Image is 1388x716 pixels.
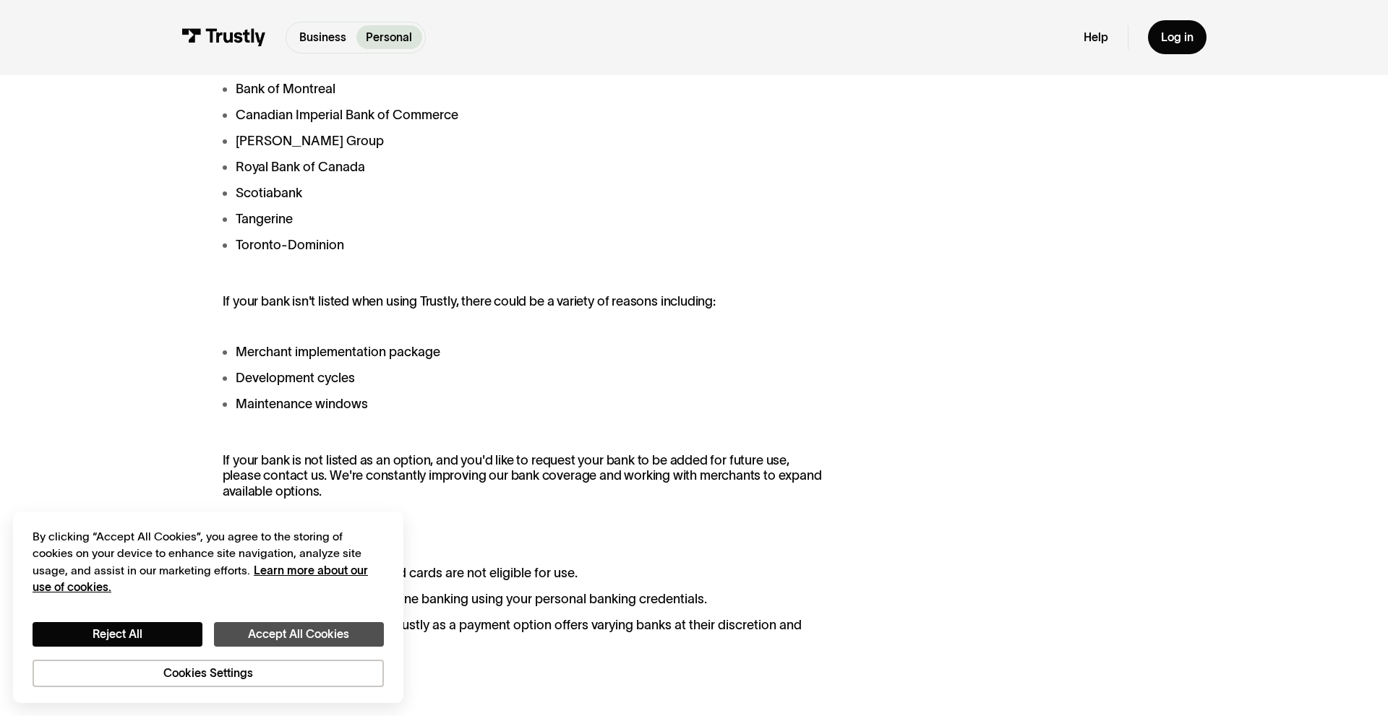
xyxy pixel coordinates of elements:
[356,25,422,49] a: Personal
[290,25,356,49] a: Business
[223,184,830,203] li: Scotiabank
[33,528,384,687] div: Privacy
[1161,30,1194,45] div: Log in
[223,564,830,583] li: Prepaid account and prepaid cards are not eligible for use.
[223,236,830,255] li: Toronto-Dominion
[223,368,830,388] li: Development cycles
[223,158,830,177] li: Royal Bank of Canada
[33,622,202,647] button: Reject All
[1084,30,1108,45] a: Help
[366,29,412,46] p: Personal
[299,29,346,46] p: Business
[33,660,384,687] button: Cookies Settings
[223,105,830,125] li: Canadian Imperial Bank of Commerce
[33,528,384,597] div: By clicking “Accept All Cookies”, you agree to the storing of cookies on your device to enhance s...
[223,342,830,362] li: Merchant implementation package
[223,79,830,99] li: Bank of Montreal
[223,210,830,229] li: Tangerine
[223,131,830,151] li: [PERSON_NAME] Group
[223,616,830,655] li: Each merchant who offers Trustly as a payment option offers varying banks at their discretion and...
[223,294,830,310] p: If your bank isn't listed when using Trustly, there could be a variety of reasons including:
[13,512,403,703] div: Cookie banner
[1148,20,1207,54] a: Log in
[223,590,830,609] li: You must have access to online banking using your personal banking credentials.
[223,394,830,414] li: Maintenance windows
[181,28,266,46] img: Trustly Logo
[223,453,830,531] p: If your bank is not listed as an option, and you'd like to request your bank to be added for futu...
[214,622,384,647] button: Accept All Cookies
